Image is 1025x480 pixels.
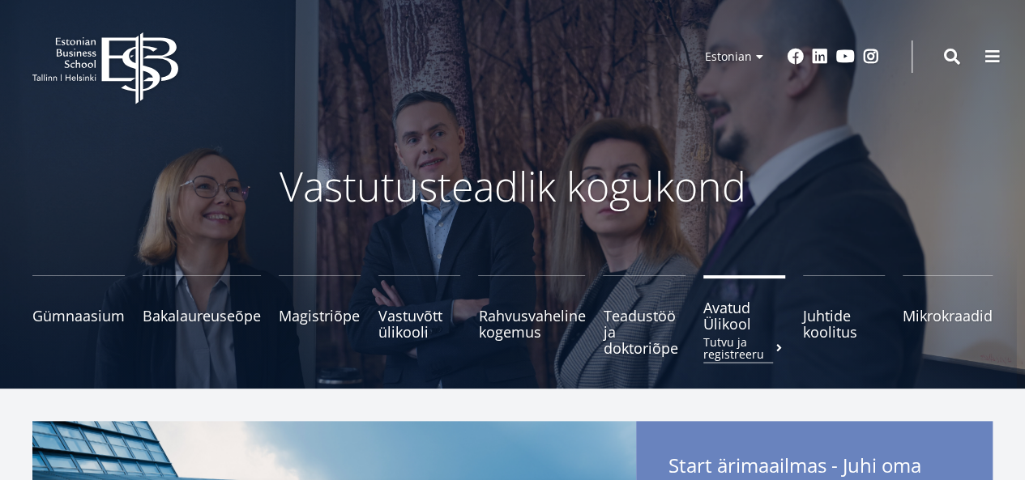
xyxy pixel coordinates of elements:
a: Gümnaasium [32,275,125,356]
span: Mikrokraadid [903,308,993,324]
span: Bakalaureuseõpe [143,308,261,324]
a: Magistriõpe [279,275,361,356]
a: Vastuvõtt ülikooli [378,275,460,356]
a: Youtube [836,49,855,65]
small: Tutvu ja registreeru [703,336,785,360]
a: Linkedin [812,49,828,65]
span: Juhtide koolitus [803,308,885,340]
a: Bakalaureuseõpe [143,275,261,356]
span: Teadustöö ja doktoriõpe [603,308,685,356]
p: Vastutusteadlik kogukond [83,162,942,210]
a: Juhtide koolitus [803,275,885,356]
span: Avatud Ülikool [703,299,785,332]
span: Vastuvõtt ülikooli [378,308,460,340]
a: Avatud ÜlikoolTutvu ja registreeru [703,275,785,356]
span: Gümnaasium [32,308,125,324]
span: Rahvusvaheline kogemus [478,308,585,340]
a: Rahvusvaheline kogemus [478,275,585,356]
a: Mikrokraadid [903,275,993,356]
a: Facebook [788,49,804,65]
a: Teadustöö ja doktoriõpe [603,275,685,356]
span: Magistriõpe [279,308,361,324]
a: Instagram [863,49,879,65]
